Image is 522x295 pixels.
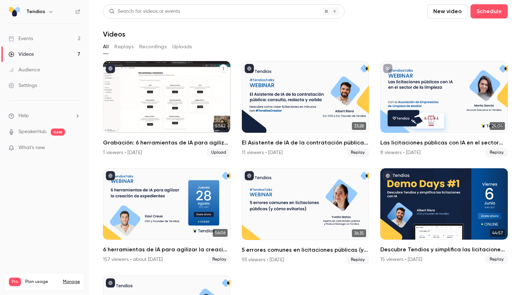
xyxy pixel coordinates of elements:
span: 53:42 [213,122,228,130]
span: Replay [485,255,508,264]
button: published [106,64,115,73]
div: 8 viewers • [DATE] [380,149,420,156]
div: Settings [9,82,37,89]
button: New video [427,4,468,18]
div: 15 viewers • [DATE] [380,256,422,263]
div: 93 viewers • [DATE] [242,256,284,263]
button: Schedule [471,4,508,18]
span: 24:04 [490,122,505,130]
li: 5 errores comunes en licitaciones públicas (y cómo evitarlos) [242,168,369,264]
button: published [245,64,254,73]
span: 44:57 [490,229,505,237]
button: Replays [114,41,134,53]
iframe: Noticeable Trigger [72,145,80,151]
h1: Videos [103,30,125,38]
a: SpeakerHub [18,128,47,136]
div: Search for videos or events [109,8,180,15]
h6: Tendios [26,8,45,15]
button: published [106,171,115,180]
h2: Grabación: 6 herramientas de IA para agilizar la creación de expedientes [103,138,230,147]
div: 11 viewers • [DATE] [242,149,283,156]
h2: El Asistente de IA de la contratación pública: consulta, redacta y valida. [242,138,369,147]
a: 44:57Descubre Tendios y simplifica las licitaciones con IA15 viewers • [DATE]Replay [380,168,508,264]
div: Events [9,35,33,42]
span: new [51,129,65,136]
span: 56:06 [213,229,228,237]
span: Replay [485,148,508,157]
div: Videos [9,51,34,58]
span: 36:35 [352,229,366,237]
a: 36:355 errores comunes en licitaciones públicas (y cómo evitarlos)93 viewers • [DATE]Replay [242,168,369,264]
span: Upload [207,148,230,157]
button: All [103,41,109,53]
span: 33:28 [352,122,366,130]
a: 56:066 herramientas de IA para agilizar la creación de expedientes157 viewers • about [DATE]Replay [103,168,230,264]
button: Uploads [172,41,192,53]
span: What's new [18,144,45,152]
section: Videos [103,4,508,291]
span: Plan usage [25,279,59,285]
div: Audience [9,66,40,73]
div: 1 viewers • [DATE] [103,149,142,156]
button: published [245,171,254,180]
li: Descubre Tendios y simplifica las licitaciones con IA [380,168,508,264]
h2: 6 herramientas de IA para agilizar la creación de expedientes [103,245,230,254]
div: 157 viewers • about [DATE] [103,256,163,263]
button: Recordings [139,41,167,53]
a: 33:28El Asistente de IA de la contratación pública: consulta, redacta y valida.11 viewers • [DATE... [242,61,369,157]
button: published [383,171,392,180]
span: Replay [208,255,230,264]
span: Help [18,112,29,120]
button: published [106,278,115,288]
span: Replay [347,148,369,157]
li: El Asistente de IA de la contratación pública: consulta, redacta y valida. [242,61,369,157]
a: 24:04Las licitaciones públicas con IA en el sector de la limpieza8 viewers • [DATE]Replay [380,61,508,157]
li: Las licitaciones públicas con IA en el sector de la limpieza [380,61,508,157]
li: 6 herramientas de IA para agilizar la creación de expedientes [103,168,230,264]
li: help-dropdown-opener [9,112,80,120]
span: Pro [9,278,21,286]
h2: Las licitaciones públicas con IA en el sector de la limpieza [380,138,508,147]
a: Manage [63,279,80,285]
img: Tendios [9,6,20,17]
h2: Descubre Tendios y simplifica las licitaciones con IA [380,245,508,254]
span: Replay [347,256,369,264]
li: Grabación: 6 herramientas de IA para agilizar la creación de expedientes [103,61,230,157]
h2: 5 errores comunes en licitaciones públicas (y cómo evitarlos) [242,246,369,254]
a: 53:42Grabación: 6 herramientas de IA para agilizar la creación de expedientes1 viewers • [DATE]Up... [103,61,230,157]
button: unpublished [383,64,392,73]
